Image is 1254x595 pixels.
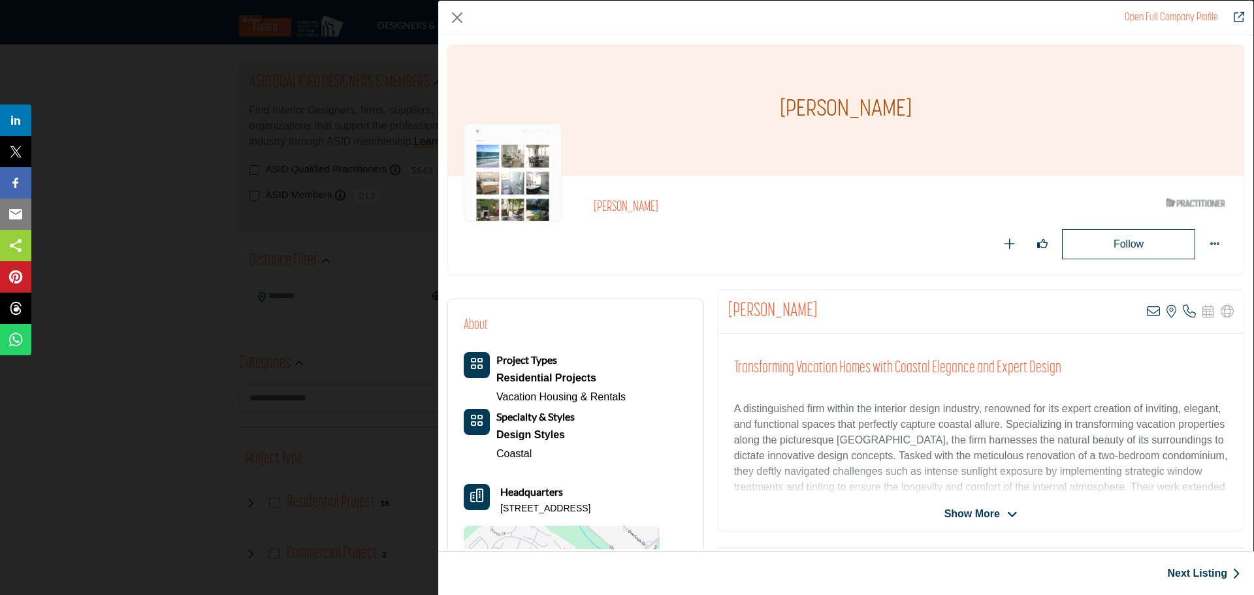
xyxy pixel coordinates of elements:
button: Add To List [997,231,1023,257]
button: Category Icon [464,352,490,378]
a: Redirect to rebecca-wetzler [1225,10,1244,25]
b: Project Types [496,353,557,366]
div: Types of projects range from simple residential renovations to highly complex commercial initiati... [496,368,626,388]
b: Specialty & Styles [496,410,575,423]
button: Headquarter icon [464,484,490,510]
a: Redirect to rebecca-wetzler [1125,12,1218,23]
button: Close [447,8,467,27]
a: Project Types [496,355,557,366]
p: A distinguished firm within the interior design industry, renowned for its expert creation of inv... [734,401,1228,542]
h2: Rebecca Wetzler [728,300,818,323]
a: Vacation Housing & Rentals [496,391,626,402]
img: ASID Qualified Practitioners [1166,195,1225,211]
h2: About [464,315,488,336]
h1: [PERSON_NAME] [780,45,912,176]
a: Design Styles [496,425,575,445]
img: rebecca-wetzler logo [464,123,562,221]
p: [STREET_ADDRESS] [500,502,590,515]
b: Headquarters [500,484,563,500]
h2: Transforming Vacation Homes with Coastal Elegance and Expert Design [734,359,1228,378]
a: Next Listing [1167,566,1240,581]
button: Follow [1062,229,1195,259]
button: Like [1029,231,1055,257]
h2: [PERSON_NAME] [594,199,953,216]
a: Specialty & Styles [496,411,575,423]
button: Category Icon [464,409,490,435]
button: More Options [1202,231,1228,257]
div: Styles that range from contemporary to Victorian to meet any aesthetic vision. [496,425,575,445]
a: Coastal [496,448,532,459]
span: Show More [944,506,1000,522]
a: Residential Projects [496,368,626,388]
